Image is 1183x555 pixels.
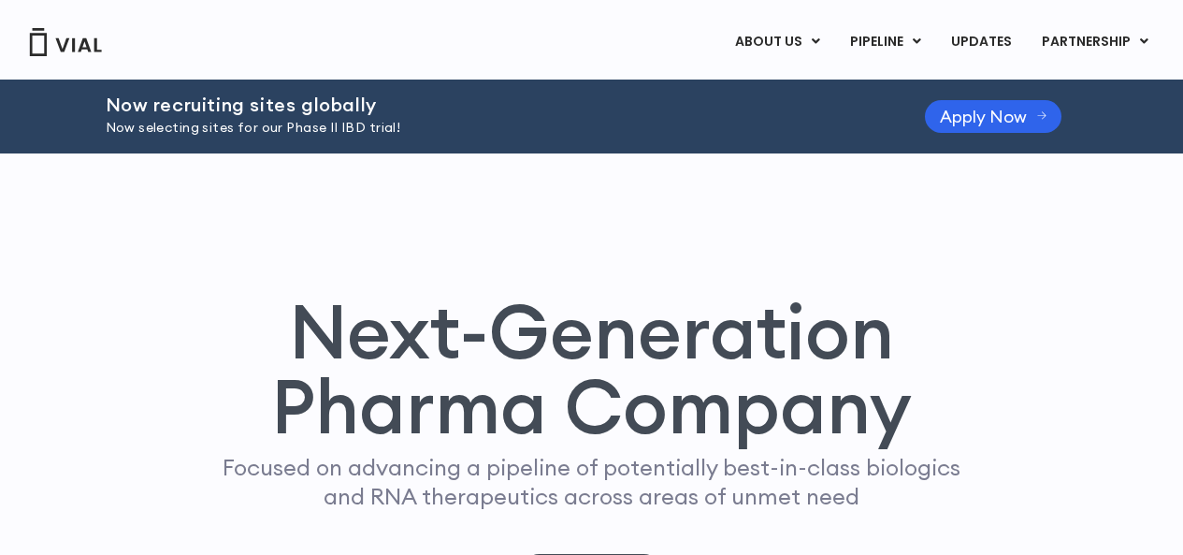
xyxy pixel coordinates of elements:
p: Focused on advancing a pipeline of potentially best-in-class biologics and RNA therapeutics acros... [215,453,969,511]
h2: Now recruiting sites globally [106,95,878,115]
p: Now selecting sites for our Phase II IBD trial! [106,118,878,139]
a: PIPELINEMenu Toggle [835,26,935,58]
span: Apply Now [940,110,1027,124]
img: Vial Logo [28,28,103,56]
a: ABOUT USMenu Toggle [720,26,834,58]
a: Apply Now [925,100,1062,133]
h1: Next-Generation Pharma Company [187,294,997,444]
a: PARTNERSHIPMenu Toggle [1027,26,1163,58]
a: UPDATES [936,26,1026,58]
